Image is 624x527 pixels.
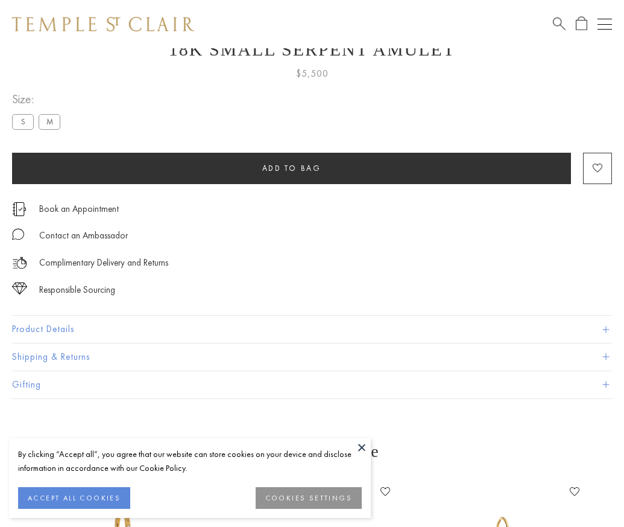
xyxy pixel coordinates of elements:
[12,228,24,240] img: MessageIcon-01_2.svg
[12,17,194,31] img: Temple St. Clair
[18,447,362,475] div: By clicking “Accept all”, you agree that our website can store cookies on your device and disclos...
[256,487,362,509] button: COOKIES SETTINGS
[12,89,65,109] span: Size:
[39,114,60,129] label: M
[39,202,119,216] a: Book an Appointment
[553,16,566,31] a: Search
[39,228,128,243] div: Contact an Ambassador
[576,16,587,31] a: Open Shopping Bag
[18,487,130,509] button: ACCEPT ALL COOKIES
[12,343,612,371] button: Shipping & Returns
[12,255,27,270] img: icon_delivery.svg
[12,153,571,184] button: Add to bag
[12,316,612,343] button: Product Details
[12,371,612,398] button: Gifting
[39,255,168,270] p: Complimentary Delivery and Returns
[12,283,27,295] img: icon_sourcing.svg
[296,66,329,81] span: $5,500
[12,39,612,60] h1: 18K Small Serpent Amulet
[12,202,27,216] img: icon_appointment.svg
[39,283,115,298] div: Responsible Sourcing
[597,17,612,31] button: Open navigation
[262,163,321,173] span: Add to bag
[12,114,34,129] label: S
